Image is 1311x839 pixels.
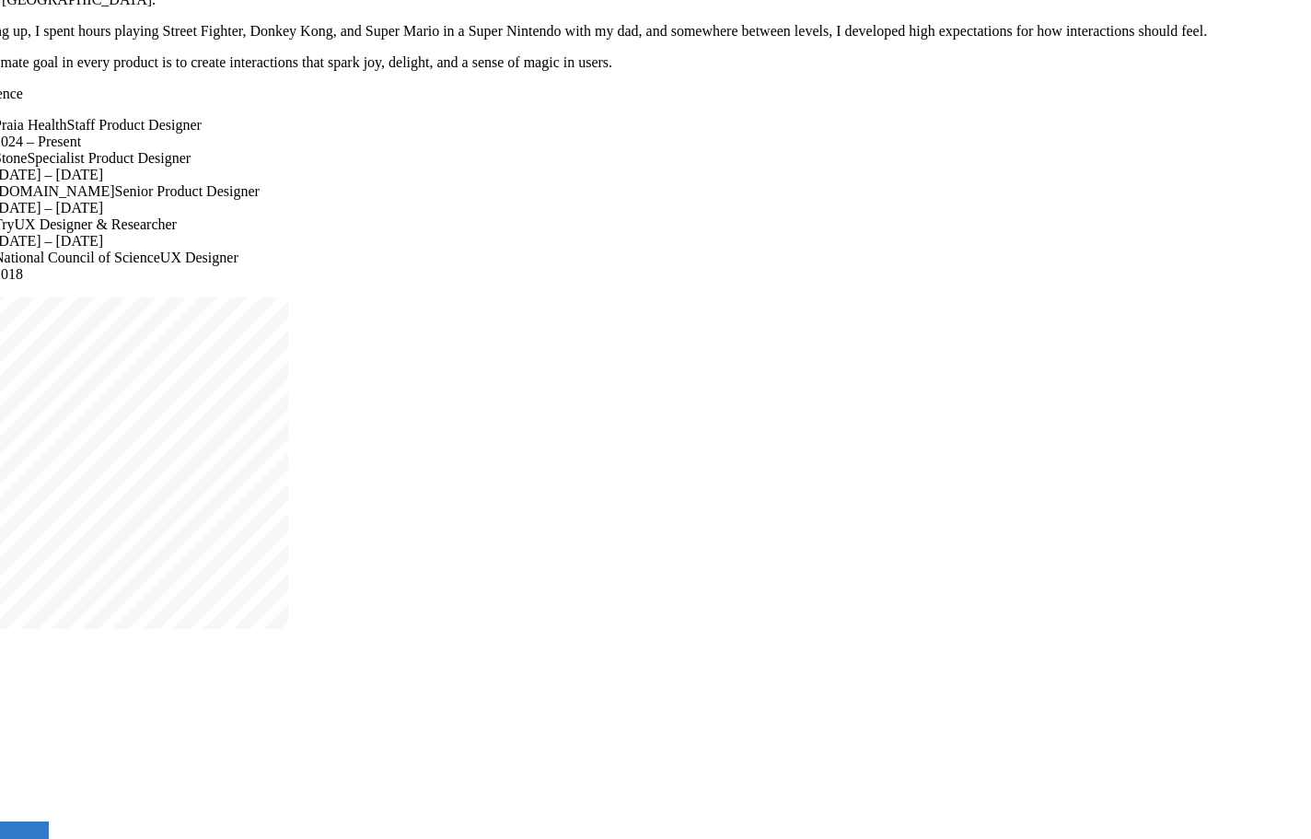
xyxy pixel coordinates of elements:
[67,117,202,133] span: Staff Product Designer
[115,183,260,199] span: Senior Product Designer
[27,150,191,166] span: Specialist Product Designer
[15,216,177,232] span: UX Designer & Researcher
[160,250,238,265] span: UX Designer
